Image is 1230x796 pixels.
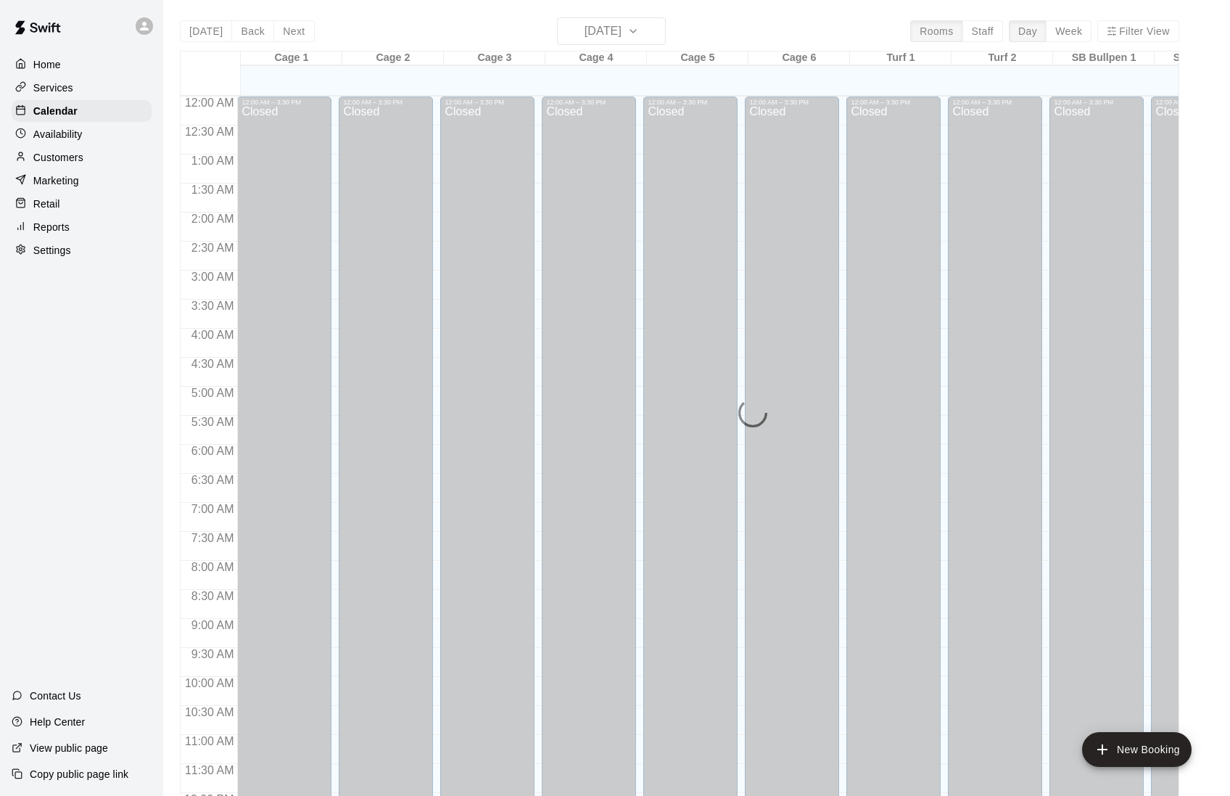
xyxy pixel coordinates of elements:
span: 6:00 AM [188,445,238,457]
div: 12:00 AM – 3:30 PM [749,99,835,106]
span: 10:30 AM [181,706,238,718]
span: 4:00 AM [188,329,238,341]
span: 3:30 AM [188,300,238,312]
p: Help Center [30,715,85,729]
p: Marketing [33,173,79,188]
button: add [1082,732,1192,767]
p: Retail [33,197,60,211]
a: Home [12,54,152,75]
div: 12:00 AM – 3:30 PM [445,99,530,106]
span: 5:00 AM [188,387,238,399]
span: 1:30 AM [188,184,238,196]
div: Cage 3 [444,52,545,65]
span: 12:30 AM [181,126,238,138]
p: Copy public page link [30,767,128,781]
div: Cage 6 [748,52,850,65]
span: 6:30 AM [188,474,238,486]
p: Calendar [33,104,78,118]
div: Cage 2 [342,52,444,65]
span: 2:30 AM [188,242,238,254]
p: Settings [33,243,71,258]
span: 8:30 AM [188,590,238,602]
span: 9:30 AM [188,648,238,660]
span: 11:00 AM [181,735,238,747]
span: 10:00 AM [181,677,238,689]
div: Turf 2 [952,52,1053,65]
span: 11:30 AM [181,764,238,776]
div: 12:00 AM – 3:30 PM [242,99,327,106]
span: 1:00 AM [188,155,238,167]
p: Reports [33,220,70,234]
div: 12:00 AM – 3:30 PM [851,99,936,106]
a: Settings [12,239,152,261]
div: 12:00 AM – 3:30 PM [648,99,733,106]
a: Services [12,77,152,99]
a: Availability [12,123,152,145]
div: SB Bullpen 1 [1053,52,1155,65]
p: Availability [33,127,83,141]
p: Customers [33,150,83,165]
p: Contact Us [30,689,81,703]
span: 7:30 AM [188,532,238,544]
span: 4:30 AM [188,358,238,370]
div: 12:00 AM – 3:30 PM [952,99,1038,106]
span: 12:00 AM [181,97,238,109]
span: 7:00 AM [188,503,238,515]
div: 12:00 AM – 3:30 PM [546,99,632,106]
span: 5:30 AM [188,416,238,428]
div: Cage 1 [241,52,342,65]
a: Reports [12,216,152,238]
div: Cage 5 [647,52,748,65]
span: 2:00 AM [188,213,238,225]
span: 8:00 AM [188,561,238,573]
a: Customers [12,147,152,168]
div: 12:00 AM – 3:30 PM [1054,99,1139,106]
a: Marketing [12,170,152,192]
div: Turf 1 [850,52,952,65]
p: Home [33,57,61,72]
p: Services [33,81,73,95]
div: Cage 4 [545,52,647,65]
a: Retail [12,193,152,215]
div: 12:00 AM – 3:30 PM [343,99,429,106]
span: 3:00 AM [188,271,238,283]
p: View public page [30,741,108,755]
a: Calendar [12,100,152,122]
span: 9:00 AM [188,619,238,631]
